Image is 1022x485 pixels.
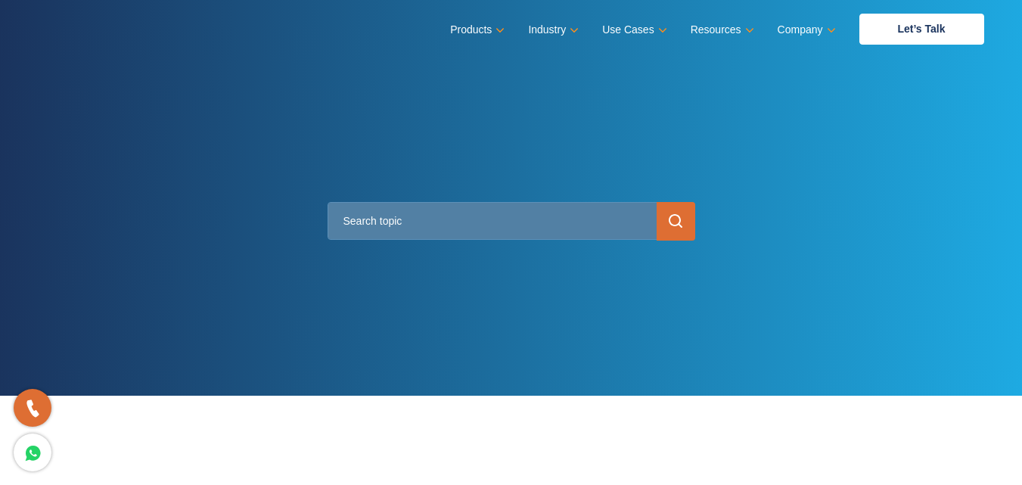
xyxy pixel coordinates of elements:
[328,202,695,240] input: Search topic
[602,19,663,41] a: Use Cases
[778,19,833,41] a: Company
[859,14,984,45] a: Let’s Talk
[657,202,695,241] input: submit
[691,19,751,41] a: Resources
[528,19,576,41] a: Industry
[450,19,502,41] a: Products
